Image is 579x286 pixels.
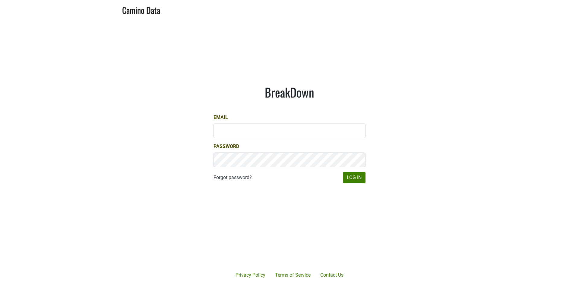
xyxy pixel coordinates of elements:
a: Contact Us [315,269,348,281]
a: Terms of Service [270,269,315,281]
a: Camino Data [122,2,160,17]
h1: BreakDown [214,85,365,99]
a: Forgot password? [214,174,252,181]
label: Password [214,143,239,150]
a: Privacy Policy [231,269,270,281]
label: Email [214,114,228,121]
button: Log In [343,172,365,183]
